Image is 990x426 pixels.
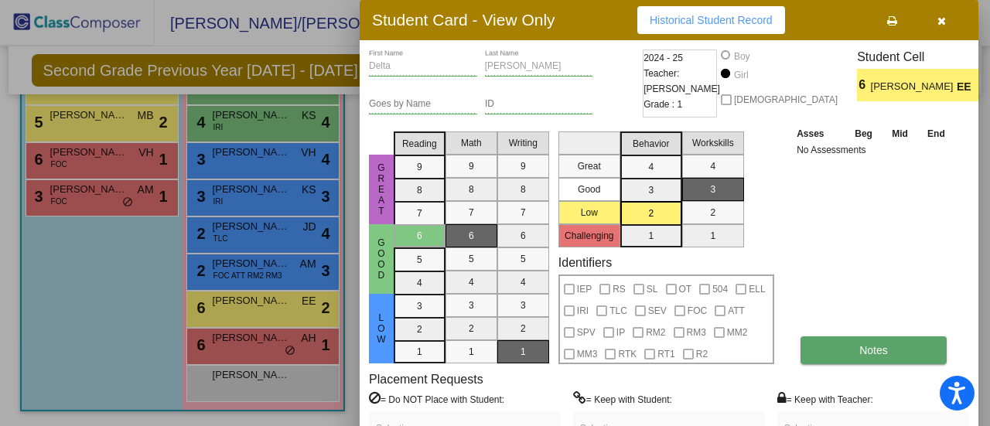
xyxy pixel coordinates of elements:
[679,280,692,298] span: OT
[696,345,708,363] span: R2
[801,336,947,364] button: Notes
[637,6,785,34] button: Historical Student Record
[845,125,882,142] th: Beg
[647,280,658,298] span: SL
[733,49,750,63] div: Boy
[733,68,749,82] div: Girl
[749,280,765,298] span: ELL
[917,125,954,142] th: End
[777,391,873,407] label: = Keep with Teacher:
[859,344,888,356] span: Notes
[882,125,917,142] th: Mid
[577,345,598,363] span: MM3
[687,323,706,342] span: RM3
[734,90,838,109] span: [DEMOGRAPHIC_DATA]
[646,323,665,342] span: RM2
[374,237,388,281] span: Good
[712,280,728,298] span: 504
[643,66,720,97] span: Teacher: [PERSON_NAME]
[616,323,625,342] span: IP
[643,97,682,112] span: Grade : 1
[374,162,388,216] span: Great
[374,312,388,345] span: Low
[857,76,870,94] span: 6
[648,302,667,320] span: SEV
[727,323,748,342] span: MM2
[577,280,592,298] span: IEP
[728,302,745,320] span: ATT
[613,280,626,298] span: RS
[369,391,504,407] label: = Do NOT Place with Student:
[643,50,683,66] span: 2024 - 25
[688,302,707,320] span: FOC
[609,302,627,320] span: TLC
[657,345,674,363] span: RT1
[577,323,596,342] span: SPV
[369,372,483,387] label: Placement Requests
[573,391,672,407] label: = Keep with Student:
[618,345,637,363] span: RTK
[558,255,612,270] label: Identifiers
[369,99,477,110] input: goes by name
[577,302,589,320] span: IRI
[372,10,555,29] h3: Student Card - View Only
[957,79,978,95] span: EE
[793,142,955,158] td: No Assessments
[793,125,845,142] th: Asses
[650,14,773,26] span: Historical Student Record
[871,79,957,95] span: [PERSON_NAME]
